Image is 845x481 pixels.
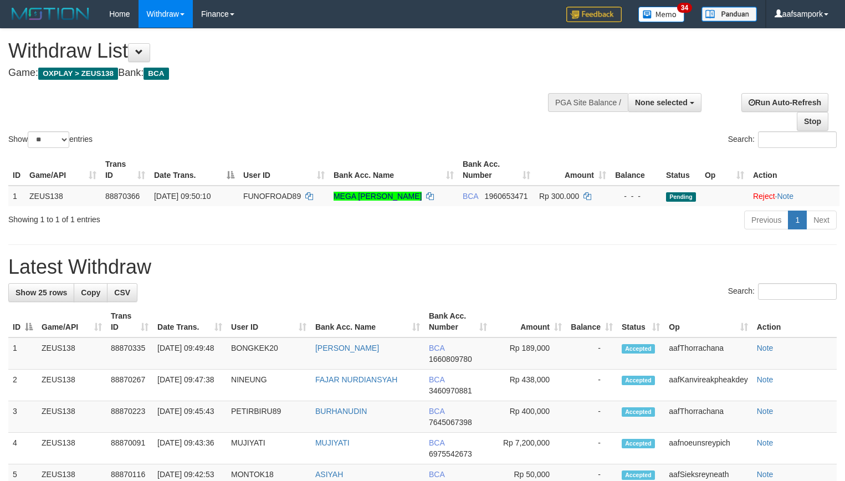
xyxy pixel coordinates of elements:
span: OXPLAY > ZEUS138 [38,68,118,80]
a: Previous [744,211,788,229]
label: Search: [728,131,837,148]
span: BCA [429,344,444,352]
td: 88870335 [106,337,153,370]
span: Pending [666,192,696,202]
a: Note [757,375,774,384]
div: - - - [615,191,657,202]
a: BURHANUDIN [315,407,367,416]
td: - [566,370,617,401]
a: Note [757,344,774,352]
span: Rp 300.000 [539,192,579,201]
td: Rp 438,000 [491,370,566,401]
td: ZEUS138 [37,401,106,433]
a: Note [757,438,774,447]
th: Op: activate to sort column ascending [700,154,749,186]
a: Reject [753,192,775,201]
td: 3 [8,401,37,433]
div: Showing 1 to 1 of 1 entries [8,209,344,225]
a: Show 25 rows [8,283,74,302]
td: NINEUNG [227,370,311,401]
img: Button%20Memo.svg [638,7,685,22]
th: Trans ID: activate to sort column ascending [106,306,153,337]
span: Copy 1660809780 to clipboard [429,355,472,364]
img: Feedback.jpg [566,7,622,22]
td: BONGKEK20 [227,337,311,370]
td: [DATE] 09:45:43 [153,401,227,433]
th: User ID: activate to sort column ascending [227,306,311,337]
span: Copy 6975542673 to clipboard [429,449,472,458]
td: [DATE] 09:47:38 [153,370,227,401]
a: Run Auto-Refresh [741,93,828,112]
td: Rp 7,200,000 [491,433,566,464]
a: CSV [107,283,137,302]
td: 1 [8,186,25,206]
img: panduan.png [701,7,757,22]
h1: Withdraw List [8,40,552,62]
span: CSV [114,288,130,297]
th: Status [662,154,700,186]
th: Action [752,306,837,337]
a: MEGA [PERSON_NAME] [334,192,422,201]
input: Search: [758,283,837,300]
td: Rp 189,000 [491,337,566,370]
th: Trans ID: activate to sort column ascending [101,154,150,186]
td: [DATE] 09:43:36 [153,433,227,464]
a: FAJAR NURDIANSYAH [315,375,397,384]
a: 1 [788,211,807,229]
td: · [749,186,839,206]
th: Game/API: activate to sort column ascending [25,154,101,186]
span: BCA [429,375,444,384]
th: Bank Acc. Number: activate to sort column ascending [458,154,535,186]
span: [DATE] 09:50:10 [154,192,211,201]
span: 34 [677,3,692,13]
a: Copy [74,283,107,302]
th: Balance: activate to sort column ascending [566,306,617,337]
th: Bank Acc. Name: activate to sort column ascending [311,306,424,337]
td: 88870223 [106,401,153,433]
div: PGA Site Balance / [548,93,628,112]
td: aafThorrachana [664,401,752,433]
span: BCA [429,470,444,479]
span: Copy 3460970881 to clipboard [429,386,472,395]
td: [DATE] 09:49:48 [153,337,227,370]
td: 4 [8,433,37,464]
th: ID: activate to sort column descending [8,306,37,337]
label: Search: [728,283,837,300]
td: 2 [8,370,37,401]
a: Next [806,211,837,229]
span: Copy 1960653471 to clipboard [485,192,528,201]
th: Amount: activate to sort column ascending [535,154,611,186]
td: aafKanvireakpheakdey [664,370,752,401]
td: 88870091 [106,433,153,464]
th: Bank Acc. Name: activate to sort column ascending [329,154,458,186]
span: Accepted [622,407,655,417]
th: Amount: activate to sort column ascending [491,306,566,337]
th: User ID: activate to sort column ascending [239,154,329,186]
span: Accepted [622,470,655,480]
span: BCA [429,438,444,447]
td: 1 [8,337,37,370]
select: Showentries [28,131,69,148]
td: - [566,337,617,370]
th: ID [8,154,25,186]
span: Accepted [622,344,655,354]
span: Accepted [622,376,655,385]
th: Date Trans.: activate to sort column ascending [153,306,227,337]
h4: Game: Bank: [8,68,552,79]
th: Op: activate to sort column ascending [664,306,752,337]
input: Search: [758,131,837,148]
td: - [566,401,617,433]
th: Action [749,154,839,186]
td: aafThorrachana [664,337,752,370]
img: MOTION_logo.png [8,6,93,22]
td: 88870267 [106,370,153,401]
span: FUNOFROAD89 [243,192,301,201]
a: Note [757,470,774,479]
a: Note [757,407,774,416]
span: None selected [635,98,688,107]
a: [PERSON_NAME] [315,344,379,352]
th: Bank Acc. Number: activate to sort column ascending [424,306,491,337]
span: Copy [81,288,100,297]
span: BCA [429,407,444,416]
td: Rp 400,000 [491,401,566,433]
